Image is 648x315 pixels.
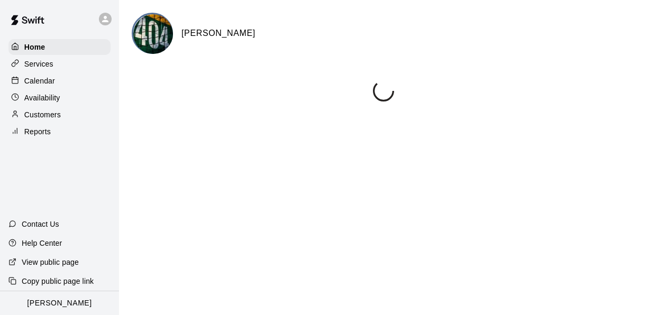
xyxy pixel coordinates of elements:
p: Contact Us [22,219,59,229]
p: Services [24,59,53,69]
p: [PERSON_NAME] [27,298,92,309]
a: Home [8,39,111,55]
img: Clarence logo [133,14,173,54]
h6: [PERSON_NAME] [181,26,255,40]
a: Reports [8,124,111,140]
a: Services [8,56,111,72]
p: Reports [24,126,51,137]
p: Copy public page link [22,276,94,286]
p: Availability [24,92,60,103]
a: Availability [8,90,111,106]
p: Help Center [22,238,62,248]
p: View public page [22,257,79,267]
p: Customers [24,109,61,120]
p: Calendar [24,76,55,86]
p: Home [24,42,45,52]
a: Calendar [8,73,111,89]
a: Customers [8,107,111,123]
